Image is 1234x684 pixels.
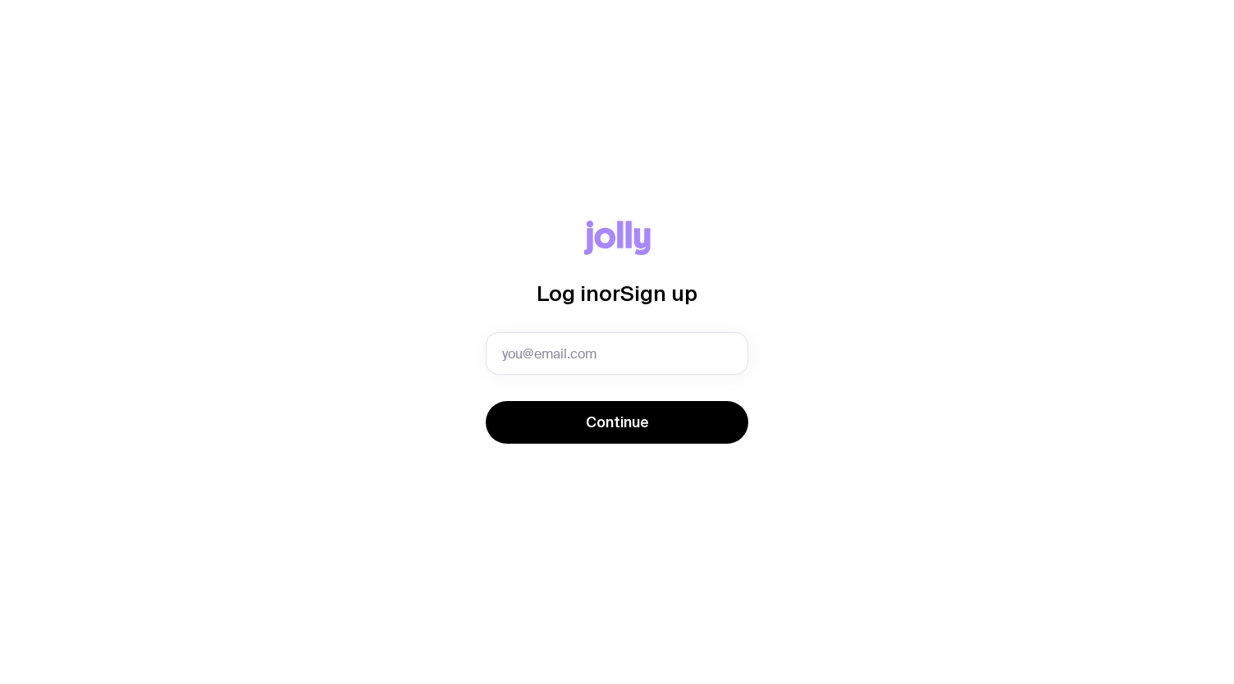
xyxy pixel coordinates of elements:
[537,281,599,305] span: Log in
[486,401,748,444] button: Continue
[599,281,620,305] span: or
[620,281,697,305] span: Sign up
[486,332,748,375] input: you@email.com
[586,413,649,432] span: Continue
